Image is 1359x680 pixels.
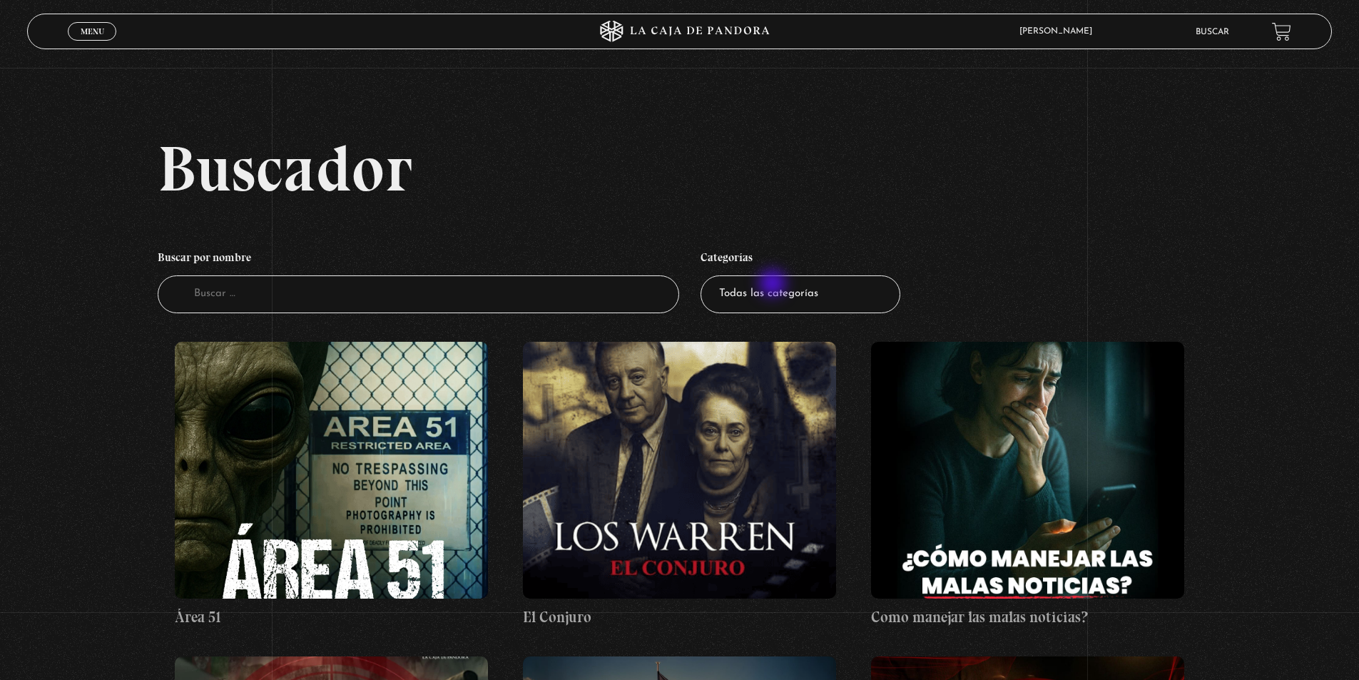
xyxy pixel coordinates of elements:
[76,39,109,49] span: Cerrar
[158,136,1332,201] h2: Buscador
[523,342,836,629] a: El Conjuro
[871,342,1184,629] a: Como manejar las malas noticias?
[158,243,680,276] h4: Buscar por nombre
[1196,28,1229,36] a: Buscar
[1272,22,1291,41] a: View your shopping cart
[871,606,1184,629] h4: Como manejar las malas noticias?
[175,342,488,629] a: Área 51
[175,606,488,629] h4: Área 51
[81,27,104,36] span: Menu
[701,243,900,276] h4: Categorías
[1012,27,1106,36] span: [PERSON_NAME]
[523,606,836,629] h4: El Conjuro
